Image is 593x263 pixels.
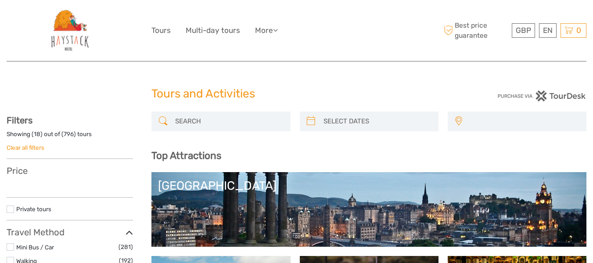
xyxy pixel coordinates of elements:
span: Best price guarantee [442,21,510,40]
b: Top Attractions [151,150,221,162]
span: (281) [119,242,133,252]
span: GBP [516,26,531,35]
h3: Travel Method [7,227,133,238]
img: 1301-9aa44bc8-7d90-4b96-8d1a-1ed08fd096df_logo_big.jpg [46,7,94,54]
div: Showing ( ) out of ( ) tours [7,130,133,144]
input: SELECT DATES [320,114,434,129]
a: Mini Bus / Car [16,244,54,251]
h3: Price [7,166,133,176]
a: [GEOGRAPHIC_DATA] [158,179,580,240]
a: Clear all filters [7,144,44,151]
a: Tours [151,24,171,37]
h1: Tours and Activities [151,87,442,101]
div: [GEOGRAPHIC_DATA] [158,179,580,193]
label: 796 [64,130,74,138]
a: Multi-day tours [186,24,240,37]
strong: Filters [7,115,32,126]
a: Private tours [16,205,51,213]
div: EN [539,23,557,38]
input: SEARCH [172,114,286,129]
img: PurchaseViaTourDesk.png [497,90,586,101]
label: 18 [34,130,40,138]
span: 0 [575,26,582,35]
a: More [255,24,278,37]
